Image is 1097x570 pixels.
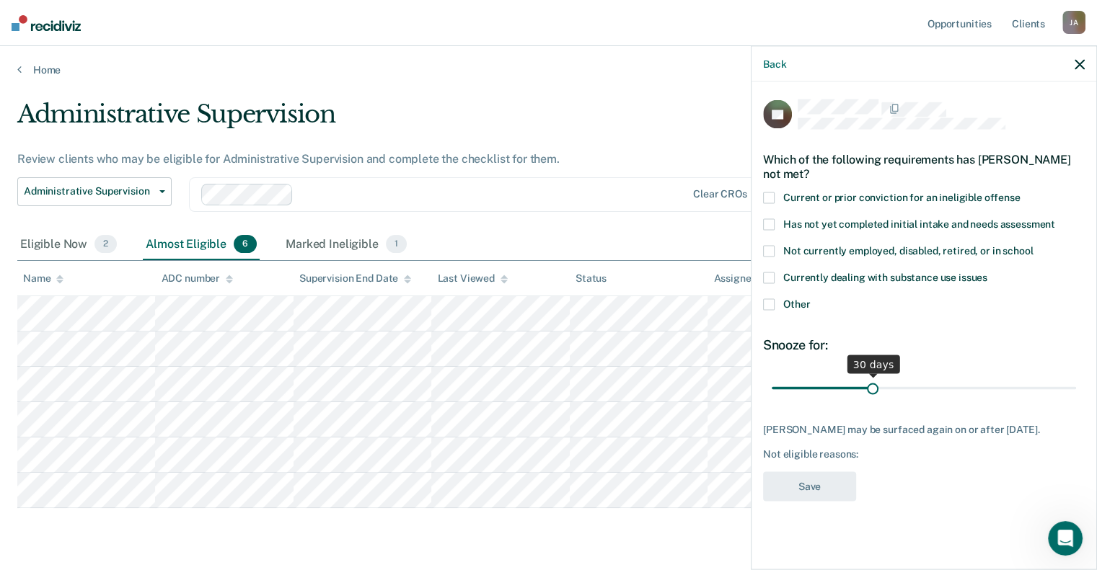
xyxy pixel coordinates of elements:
[23,272,63,285] div: Name
[763,337,1085,352] div: Snooze for:
[763,58,786,70] button: Back
[17,152,840,166] div: Review clients who may be eligible for Administrative Supervision and complete the checklist for ...
[299,272,411,285] div: Supervision End Date
[437,272,507,285] div: Last Viewed
[283,229,410,261] div: Marked Ineligible
[763,141,1085,192] div: Which of the following requirements has [PERSON_NAME] not met?
[386,235,407,254] span: 1
[713,272,781,285] div: Assigned to
[143,229,260,261] div: Almost Eligible
[783,218,1055,229] span: Has not yet completed initial intake and needs assessment
[783,271,987,282] span: Currently dealing with substance use issues
[847,355,900,374] div: 30 days
[1048,521,1083,556] iframe: Intercom live chat
[1062,11,1085,34] div: J A
[763,447,1085,460] div: Not eligible reasons:
[234,235,257,254] span: 6
[17,63,1080,76] a: Home
[17,229,120,261] div: Eligible Now
[161,272,233,285] div: ADC number
[783,298,810,309] span: Other
[17,99,840,141] div: Administrative Supervision
[24,185,154,197] span: Administrative Supervision
[693,188,747,200] div: Clear CROs
[783,244,1033,256] span: Not currently employed, disabled, retired, or in school
[763,424,1085,436] div: [PERSON_NAME] may be surfaced again on or after [DATE].
[94,235,117,254] span: 2
[576,272,607,285] div: Status
[12,15,81,31] img: Recidiviz
[783,191,1021,202] span: Current or prior conviction for an ineligible offense
[763,471,856,501] button: Save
